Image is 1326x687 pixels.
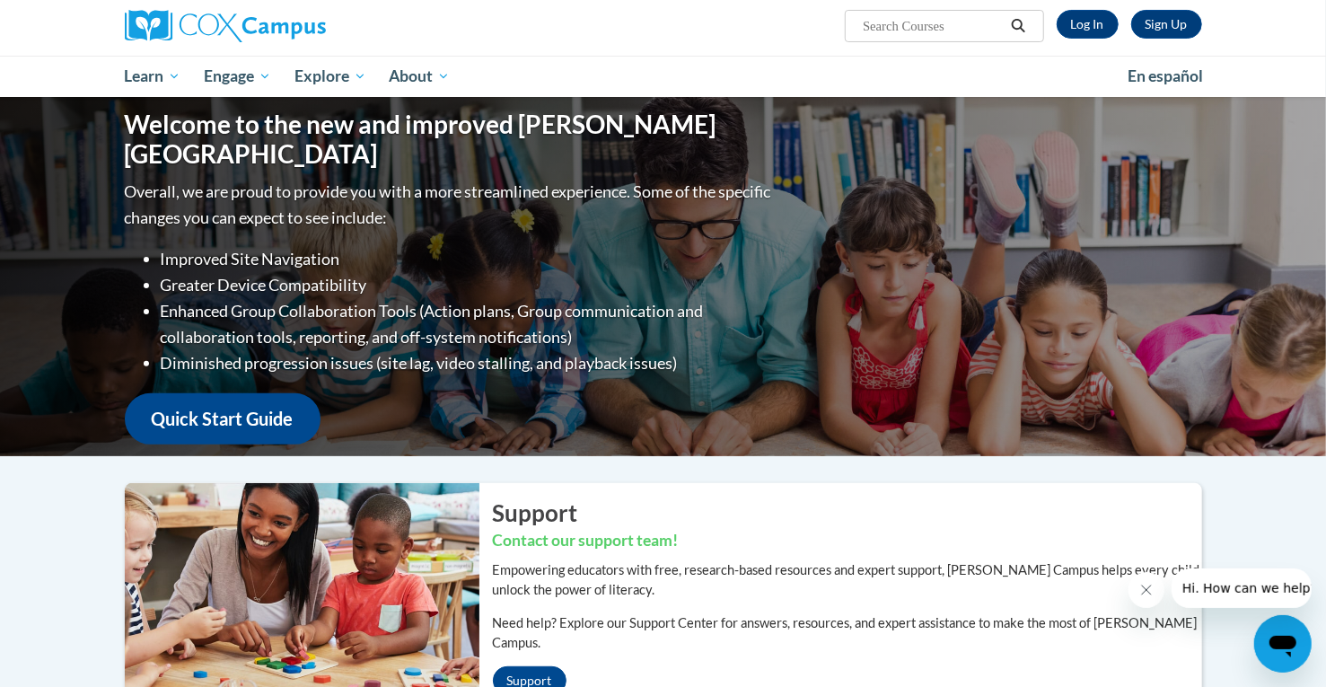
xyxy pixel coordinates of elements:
h2: Support [493,497,1202,529]
span: Explore [294,66,366,87]
button: Search [1005,15,1032,37]
a: Explore [283,56,378,97]
input: Search Courses [861,15,1005,37]
li: Diminished progression issues (site lag, video stalling, and playback issues) [161,350,776,376]
li: Improved Site Navigation [161,246,776,272]
p: Need help? Explore our Support Center for answers, resources, and expert assistance to make the m... [493,613,1202,653]
a: Engage [192,56,283,97]
a: Learn [113,56,193,97]
li: Greater Device Compatibility [161,272,776,298]
a: En español [1117,57,1216,95]
h3: Contact our support team! [493,530,1202,552]
iframe: Button to launch messaging window [1254,615,1312,673]
iframe: Close message [1128,572,1164,608]
a: Log In [1057,10,1119,39]
a: Quick Start Guide [125,393,321,445]
img: Cox Campus [125,10,326,42]
span: Learn [124,66,180,87]
p: Overall, we are proud to provide you with a more streamlined experience. Some of the specific cha... [125,179,776,231]
li: Enhanced Group Collaboration Tools (Action plans, Group communication and collaboration tools, re... [161,298,776,350]
a: Cox Campus [125,10,466,42]
div: Main menu [98,56,1229,97]
a: About [377,56,461,97]
a: Register [1131,10,1202,39]
span: About [389,66,450,87]
h1: Welcome to the new and improved [PERSON_NAME][GEOGRAPHIC_DATA] [125,110,776,170]
p: Empowering educators with free, research-based resources and expert support, [PERSON_NAME] Campus... [493,560,1202,600]
span: Engage [204,66,271,87]
span: En español [1128,66,1204,85]
iframe: Message from company [1172,568,1312,608]
span: Hi. How can we help? [11,13,145,27]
